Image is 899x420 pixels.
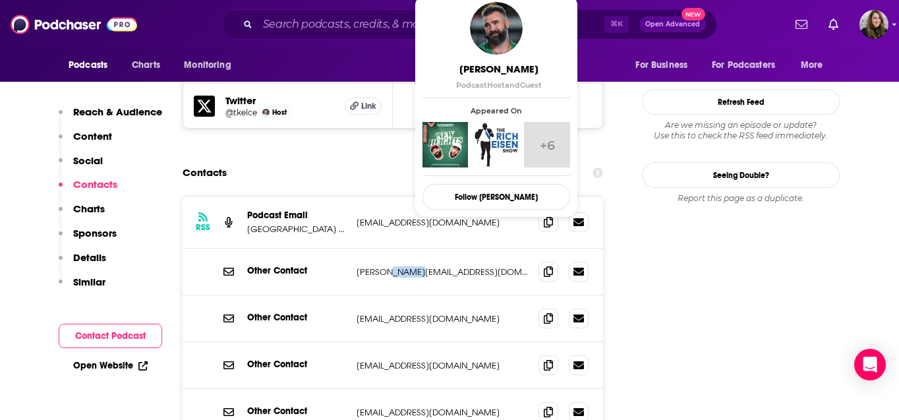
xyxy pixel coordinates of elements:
p: Similar [73,276,105,288]
button: Charts [59,202,105,227]
span: Monitoring [184,56,231,75]
p: Details [73,251,106,264]
button: open menu [175,53,248,78]
p: [EMAIL_ADDRESS][DOMAIN_NAME] [357,313,528,324]
span: ⌘ K [604,16,629,33]
p: Social [73,154,103,167]
input: Search podcasts, credits, & more... [258,14,604,35]
div: Open Intercom Messenger [854,349,886,380]
button: Show profile menu [859,10,888,39]
a: [PERSON_NAME]PodcastHostandGuest [425,63,573,90]
img: Podchaser - Follow, Share and Rate Podcasts [11,12,137,37]
div: Search podcasts, credits, & more... [221,9,717,40]
span: and [505,80,520,90]
p: Other Contact [247,405,346,417]
button: Refresh Feed [642,89,840,115]
p: [EMAIL_ADDRESS][DOMAIN_NAME] [357,217,528,228]
span: Podcasts [69,56,107,75]
p: Other Contact [247,265,346,276]
span: More [801,56,823,75]
span: For Podcasters [712,56,775,75]
button: open menu [703,53,794,78]
a: +6 [524,122,569,167]
p: [PERSON_NAME][EMAIL_ADDRESS][DOMAIN_NAME] [357,266,528,278]
a: @tkelce [225,107,257,117]
div: Report this page as a duplicate. [642,193,840,204]
a: Charts [123,53,168,78]
img: New Heights with Jason & Travis Kelce [422,122,468,167]
span: Open Advanced [645,21,700,28]
button: Contacts [59,178,117,202]
span: For Business [635,56,687,75]
button: Reach & Audience [59,105,162,130]
p: Sponsors [73,227,117,239]
button: Follow [PERSON_NAME] [422,184,570,210]
p: Contacts [73,178,117,191]
h2: Contacts [183,160,227,185]
img: Travis Kelce [262,109,270,116]
img: Jason Kelce [470,2,523,55]
button: Sponsors [59,227,117,251]
button: open menu [59,53,125,78]
a: Seeing Double? [642,162,840,188]
button: open menu [626,53,704,78]
a: Show notifications dropdown [790,13,813,36]
button: Social [59,154,103,179]
h5: Twitter [225,94,334,107]
p: [EMAIL_ADDRESS][DOMAIN_NAME] [357,407,528,418]
button: Details [59,251,106,276]
button: Similar [59,276,105,300]
span: [PERSON_NAME] [425,63,573,75]
a: Open Website [73,360,148,371]
a: Link [345,98,382,115]
button: Content [59,130,112,154]
span: New [681,8,705,20]
a: Show notifications dropdown [823,13,844,36]
span: Host [272,108,287,117]
span: Logged in as spectaclecreative [859,10,888,39]
img: The Rich Eisen Show [473,122,519,167]
button: Open AdvancedNew [639,16,706,32]
p: Other Contact [247,359,346,370]
span: Link [361,101,376,111]
p: Podcast Email [247,210,346,221]
p: [EMAIL_ADDRESS][DOMAIN_NAME] [357,360,528,371]
span: Podcast Host Guest [456,80,542,90]
span: Appeared On [422,106,570,115]
div: Are we missing an episode or update? Use this to check the RSS feed immediately. [642,120,840,141]
p: Other Contact [247,312,346,323]
p: Content [73,130,112,142]
p: Charts [73,202,105,215]
p: Reach & Audience [73,105,162,118]
p: [GEOGRAPHIC_DATA] with [PERSON_NAME] and [PERSON_NAME] Podcast Email [247,224,346,235]
button: open menu [792,53,840,78]
button: Contact Podcast [59,324,162,348]
img: User Profile [859,10,888,39]
h3: RSS [196,222,210,233]
span: Charts [132,56,160,75]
